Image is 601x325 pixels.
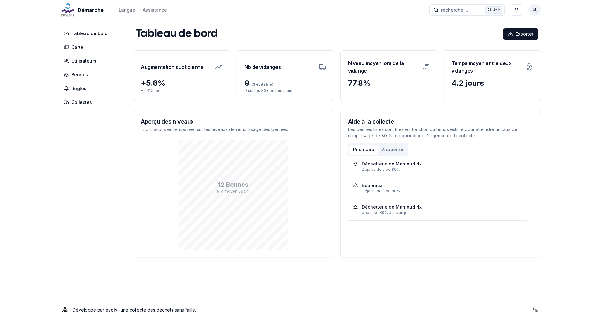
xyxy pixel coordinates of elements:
span: Collectes [71,99,92,105]
h3: Nb de vidanges [244,58,281,76]
span: Démarche [78,6,104,14]
span: Bennes [71,72,88,78]
span: (3 évitable) [249,82,274,87]
h3: Aperçu des niveaux [141,119,326,124]
div: Bouleaux [362,182,382,189]
a: Carte [60,42,114,53]
a: Règles [60,83,114,94]
p: Développé par - une collecte des déchets sans faille . [73,306,196,314]
div: + 5.6 % [141,78,223,88]
a: Collectes [60,97,114,108]
div: 9 [244,78,326,88]
span: Utilisateurs [71,58,96,64]
div: Déjà au delà de 80% [362,167,522,172]
div: Déchetterie de Manloud 4x [362,161,422,167]
div: 77.8 % [348,78,430,88]
a: Utilisateurs [60,55,114,67]
h3: Aide à la collecte [348,119,533,124]
button: Langue [119,6,135,14]
h3: Temps moyen entre deux vidanges [451,58,522,76]
a: evoly [105,307,117,312]
a: Démarche [60,6,106,14]
span: Carte [71,44,83,50]
p: Informations en temps réel sur les niveaux de remplissage des bennes. [141,126,326,133]
a: Tableau de bord [60,28,114,39]
button: Prioritaire [349,145,378,155]
a: BouleauxDéjà au delà de 80% [353,182,522,194]
img: Evoly Logo [60,305,70,315]
h3: Augmentation quotidienne [141,58,203,76]
div: 4.2 jours [451,78,533,88]
a: Bennes [60,69,114,80]
p: Les bennes listés sont triés en fonction du temps estimé pour atteindre un taux de remplissage de... [348,126,533,139]
a: Déchetterie de Manloud 4xdépasse 80% dans un jour [353,204,522,215]
h1: Tableau de bord [136,28,218,40]
h3: Niveau moyen lors de la vidange [348,58,419,76]
a: Déchetterie de Manloud 4xDéjà au delà de 80% [353,161,522,172]
span: Tableau de bord [71,30,108,37]
p: 9 sur les 30 derniers jours [244,88,326,93]
button: Exporter [503,28,538,40]
span: recherche ... [441,7,468,13]
div: Déjà au delà de 80% [362,189,522,194]
div: dépasse 80% dans un jour [362,210,522,215]
p: + 2.6 % hier [141,88,223,93]
button: À reporter [378,145,407,155]
img: Démarche Logo [60,3,75,18]
span: Règles [71,85,86,92]
div: Langue [119,7,135,13]
button: recherche ...Ctrl+K [429,4,505,16]
div: Déchetterie de Manloud 4x [362,204,422,210]
a: Assistance [143,6,167,14]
